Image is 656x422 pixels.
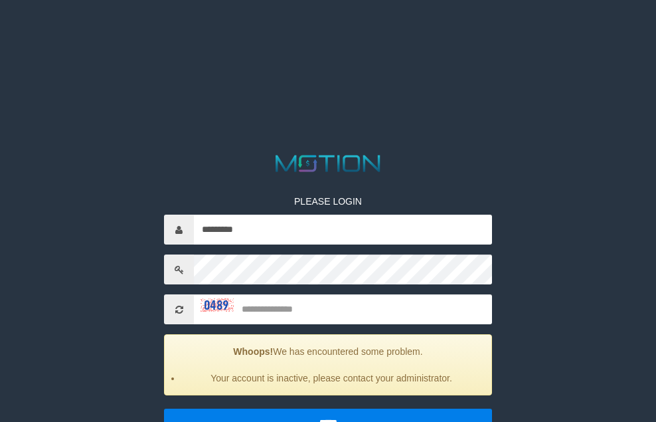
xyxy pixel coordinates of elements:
div: We has encountered some problem. [164,334,492,395]
img: MOTION_logo.png [271,152,386,175]
li: Your account is inactive, please contact your administrator. [181,371,481,385]
strong: Whoops! [233,346,273,357]
p: PLEASE LOGIN [164,195,492,208]
img: captcha [201,298,234,312]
